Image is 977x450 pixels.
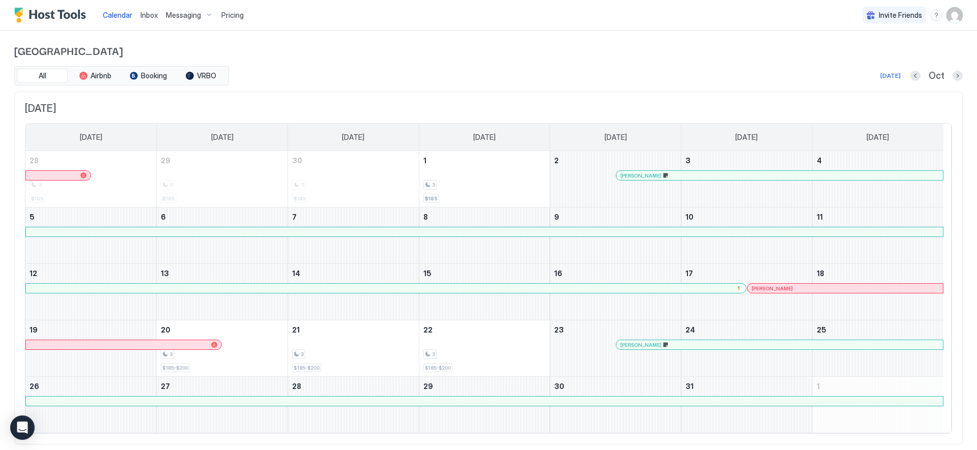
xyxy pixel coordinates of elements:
[201,124,244,151] a: Monday
[157,151,288,207] td: September 29, 2025
[681,151,812,170] a: October 3, 2025
[953,71,963,81] button: Next month
[812,207,943,264] td: October 11, 2025
[550,151,681,207] td: October 2, 2025
[288,207,419,226] a: October 7, 2025
[550,320,681,339] a: October 23, 2025
[879,11,922,20] span: Invite Friends
[25,264,157,320] td: October 12, 2025
[813,377,943,396] a: November 1, 2025
[39,71,46,80] span: All
[25,377,157,433] td: October 26, 2025
[425,365,451,371] span: $185-$200
[620,172,939,179] div: [PERSON_NAME]
[292,156,302,165] span: 30
[288,320,419,377] td: October 21, 2025
[288,151,419,207] td: September 30, 2025
[288,207,419,264] td: October 7, 2025
[25,207,156,226] a: October 5, 2025
[288,377,419,433] td: October 28, 2025
[419,264,550,283] a: October 15, 2025
[419,207,550,264] td: October 8, 2025
[423,325,433,334] span: 22
[554,156,559,165] span: 2
[103,11,132,19] span: Calendar
[10,415,35,440] div: Open Intercom Messenger
[25,151,157,207] td: September 28, 2025
[419,320,550,339] a: October 22, 2025
[681,377,813,433] td: October 31, 2025
[419,151,550,170] a: October 1, 2025
[288,320,419,339] a: October 21, 2025
[550,207,681,226] a: October 9, 2025
[813,320,943,339] a: October 25, 2025
[288,264,419,320] td: October 14, 2025
[685,382,694,391] span: 31
[161,213,166,221] span: 6
[817,213,823,221] span: 11
[432,351,435,357] span: 3
[288,151,419,170] a: September 30, 2025
[14,43,963,58] span: [GEOGRAPHIC_DATA]
[473,133,496,142] span: [DATE]
[140,11,158,19] span: Inbox
[423,213,428,221] span: 8
[725,124,768,151] a: Friday
[211,133,234,142] span: [DATE]
[25,207,157,264] td: October 5, 2025
[813,207,943,226] a: October 11, 2025
[419,377,550,433] td: October 29, 2025
[423,382,433,391] span: 29
[123,69,174,83] button: Booking
[554,213,559,221] span: 9
[141,71,167,80] span: Booking
[685,156,691,165] span: 3
[30,382,39,391] span: 26
[423,269,432,278] span: 15
[292,213,297,221] span: 7
[30,156,39,165] span: 28
[30,325,38,334] span: 19
[419,207,550,226] a: October 8, 2025
[681,320,812,339] a: October 24, 2025
[620,342,939,348] div: [PERSON_NAME]
[880,71,901,80] div: [DATE]
[301,351,304,357] span: 3
[550,377,681,396] a: October 30, 2025
[681,264,812,283] a: October 17, 2025
[550,320,681,377] td: October 23, 2025
[419,377,550,396] a: October 29, 2025
[812,377,943,433] td: November 1, 2025
[14,66,229,85] div: tab-group
[14,8,91,23] a: Host Tools Logo
[294,365,320,371] span: $185-$200
[550,207,681,264] td: October 9, 2025
[70,69,121,83] button: Airbnb
[419,264,550,320] td: October 15, 2025
[161,325,170,334] span: 20
[30,213,35,221] span: 5
[681,151,813,207] td: October 3, 2025
[332,124,375,151] a: Tuesday
[620,342,662,348] span: [PERSON_NAME]
[176,69,226,83] button: VRBO
[17,69,68,83] button: All
[681,264,813,320] td: October 17, 2025
[425,195,438,202] span: $185
[162,365,188,371] span: $185-$200
[813,264,943,283] a: October 18, 2025
[157,377,288,433] td: October 27, 2025
[292,269,300,278] span: 14
[80,133,102,142] span: [DATE]
[91,71,111,80] span: Airbnb
[30,269,37,278] span: 12
[419,320,550,377] td: October 22, 2025
[681,377,812,396] a: October 31, 2025
[419,151,550,207] td: October 1, 2025
[157,207,288,226] a: October 6, 2025
[25,320,157,377] td: October 19, 2025
[161,156,170,165] span: 29
[685,213,694,221] span: 10
[342,133,364,142] span: [DATE]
